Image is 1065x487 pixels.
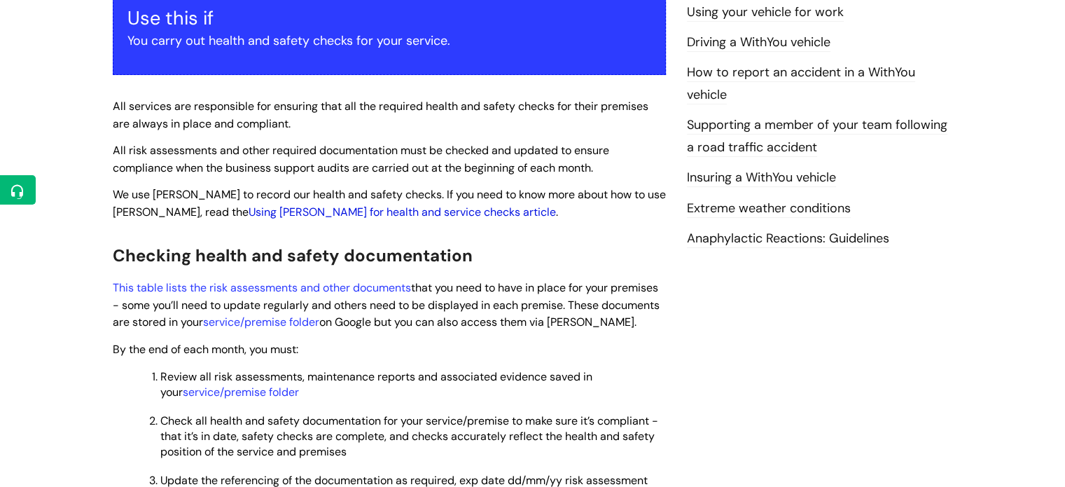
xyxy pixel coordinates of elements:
[160,369,592,399] span: Review all risk assessments, maintenance reports and associated evidence saved in your
[183,385,299,399] a: service/premise folder
[113,280,411,295] a: This table lists the risk assessments and other documents
[687,230,889,248] a: Anaphylactic Reactions: Guidelines
[687,34,830,52] a: Driving a WithYou vehicle
[249,205,556,219] a: Using [PERSON_NAME] for health and service checks article
[687,64,915,104] a: How to report an accident in a WithYou vehicle
[113,280,660,330] span: that you need to have in place for your premises - some you’ll need to update regularly and other...
[113,143,609,175] span: All risk assessments and other required documentation must be checked and updated to ensure compl...
[127,7,651,29] h3: Use this if
[203,315,319,329] a: service/premise folder
[113,245,473,266] span: Checking health and safety documentation
[687,169,836,187] a: Insuring a WithYou vehicle
[687,200,851,218] a: Extreme weather conditions
[160,413,658,459] span: Check all health and safety documentation for your service/premise to make sure it’s compliant - ...
[127,29,651,52] p: You carry out health and safety checks for your service.
[113,99,648,131] span: All services are responsible for ensuring that all the required health and safety checks for thei...
[687,116,947,157] a: Supporting a member of your team following a road traffic accident
[113,187,666,219] span: We use [PERSON_NAME] to record our health and safety checks. If you need to know more about how t...
[687,4,844,22] a: Using your vehicle for work
[113,342,298,357] span: By the end of each month, you must:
